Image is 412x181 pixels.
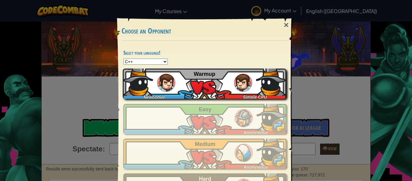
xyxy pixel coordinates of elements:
span: Warmup [194,71,215,77]
span: Newcomer [144,95,165,99]
img: humans_ladder_medium.png [235,144,253,162]
span: Simple CPU [243,95,267,99]
a: Anonymous [123,104,287,134]
img: humans_ladder_tutorial.png [157,74,175,92]
a: NewcomerSimple CPU [123,69,287,99]
div: × [279,16,293,34]
span: Anonymous [243,130,268,135]
img: humans_ladder_easy.png [235,109,253,127]
img: D4DlcJlrGZ6GAAAAAElFTkSuQmCC [256,66,286,96]
img: D4DlcJlrGZ6GAAAAAElFTkSuQmCC [257,101,287,131]
a: Anonymous [123,139,287,169]
span: Anonymous [243,165,268,170]
h3: Choose an Opponent [122,27,289,35]
img: D4DlcJlrGZ6GAAAAAElFTkSuQmCC [123,66,153,96]
h4: Select your language! [123,50,287,56]
img: D4DlcJlrGZ6GAAAAAElFTkSuQmCC [257,136,287,166]
span: Easy [199,106,211,112]
img: humans_ladder_tutorial.png [234,74,252,92]
span: Medium [195,141,215,147]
